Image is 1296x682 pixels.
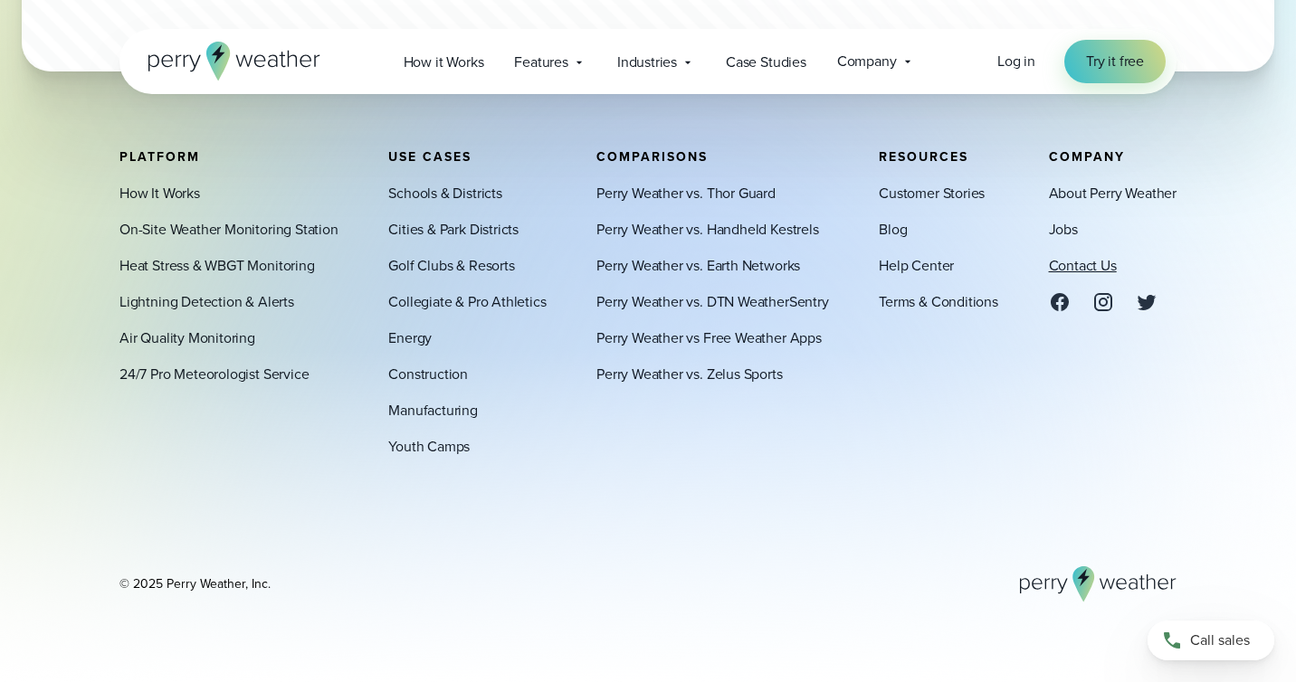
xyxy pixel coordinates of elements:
a: Perry Weather vs. Handheld Kestrels [596,219,818,241]
a: Schools & Districts [388,183,501,204]
span: Platform [119,147,200,166]
span: Try it free [1086,51,1144,72]
span: Use Cases [388,147,472,166]
a: Perry Weather vs. Zelus Sports [596,364,782,385]
a: Perry Weather vs. Earth Networks [596,255,800,277]
span: Log in [997,51,1035,71]
a: Youth Camps [388,436,470,458]
span: Call sales [1190,630,1250,651]
a: Construction [388,364,468,385]
span: Company [1049,147,1125,166]
a: Energy [388,327,432,349]
a: Case Studies [710,43,822,81]
a: 24/7 Pro Meteorologist Service [119,364,309,385]
a: On-Site Weather Monitoring Station [119,219,338,241]
a: Perry Weather vs. Thor Guard [596,183,776,204]
a: Try it free [1064,40,1166,83]
a: Manufacturing [388,400,478,422]
span: Resources [879,147,968,166]
a: Collegiate & Pro Athletics [388,291,546,313]
span: Comparisons [596,147,708,166]
a: Blog [879,219,907,241]
a: About Perry Weather [1049,183,1177,204]
span: Industries [617,52,677,73]
span: How it Works [404,52,484,73]
a: How It Works [119,183,200,204]
a: Perry Weather vs Free Weather Apps [596,327,822,349]
div: © 2025 Perry Weather, Inc. [119,575,271,593]
a: Log in [997,51,1035,72]
a: Perry Weather vs. DTN WeatherSentry [596,291,828,313]
a: Heat Stress & WBGT Monitoring [119,255,315,277]
span: Case Studies [726,52,806,73]
span: Company [837,51,897,72]
a: Contact Us [1049,255,1117,277]
a: How it Works [388,43,500,81]
a: Terms & Conditions [879,291,998,313]
a: Air Quality Monitoring [119,327,255,349]
span: Features [514,52,568,73]
a: Customer Stories [879,183,985,204]
a: Lightning Detection & Alerts [119,291,294,313]
a: Call sales [1148,620,1274,660]
a: Help Center [879,255,954,277]
a: Golf Clubs & Resorts [388,255,514,277]
a: Jobs [1049,219,1078,241]
a: Cities & Park Districts [388,219,519,241]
